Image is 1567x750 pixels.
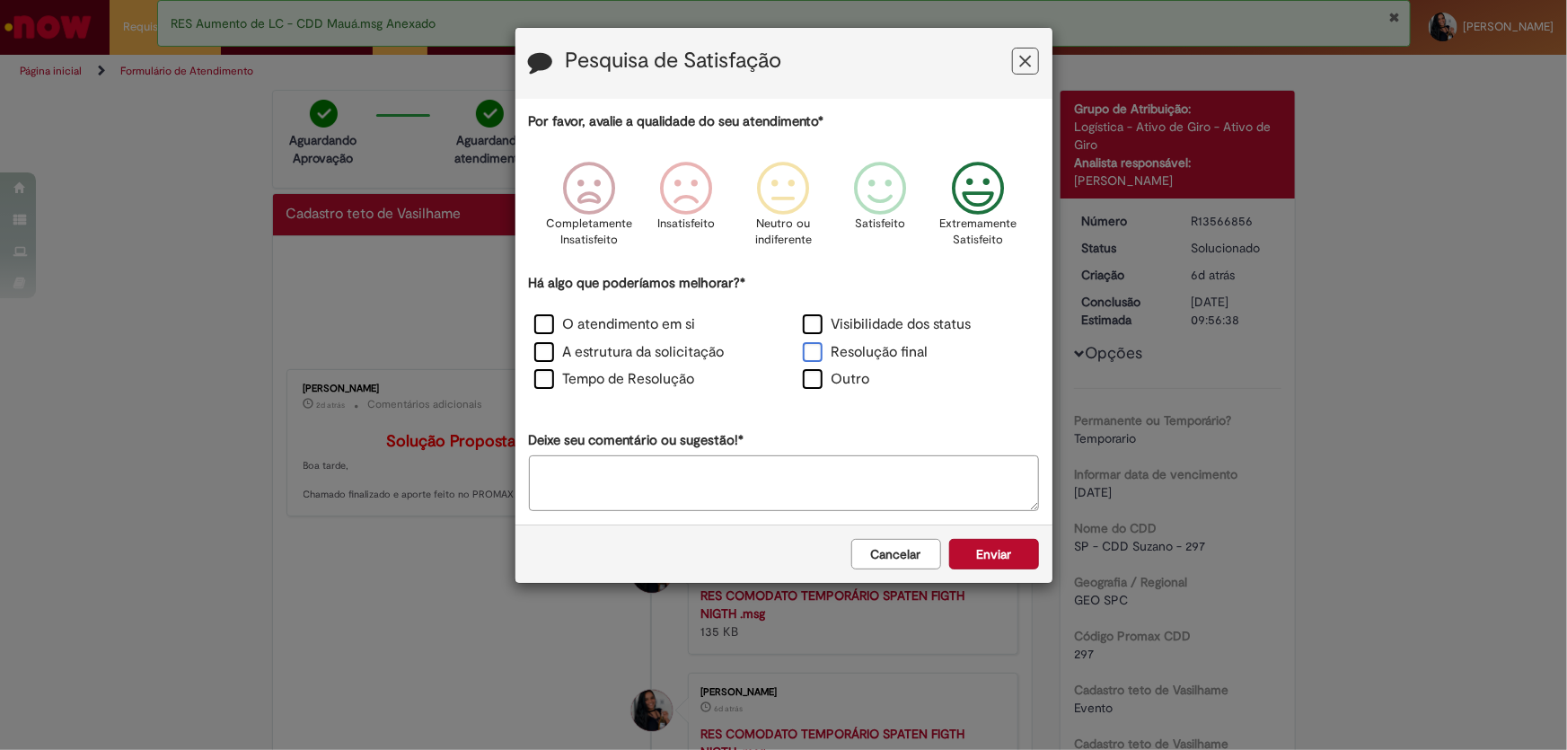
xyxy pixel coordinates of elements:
[949,539,1039,569] button: Enviar
[534,369,695,390] label: Tempo de Resolução
[543,148,635,271] div: Completamente Insatisfeito
[640,148,732,271] div: Insatisfeito
[566,49,782,73] label: Pesquisa de Satisfação
[932,148,1024,271] div: Extremamente Satisfeito
[546,216,632,249] p: Completamente Insatisfeito
[529,112,824,131] label: Por favor, avalie a qualidade do seu atendimento*
[835,148,927,271] div: Satisfeito
[803,314,972,335] label: Visibilidade dos status
[803,369,870,390] label: Outro
[851,539,941,569] button: Cancelar
[529,431,744,450] label: Deixe seu comentário ou sugestão!*
[534,314,696,335] label: O atendimento em si
[939,216,1017,249] p: Extremamente Satisfeito
[534,342,725,363] label: A estrutura da solicitação
[529,274,1039,395] div: Há algo que poderíamos melhorar?*
[751,216,815,249] p: Neutro ou indiferente
[737,148,829,271] div: Neutro ou indiferente
[803,342,929,363] label: Resolução final
[657,216,715,233] p: Insatisfeito
[856,216,906,233] p: Satisfeito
